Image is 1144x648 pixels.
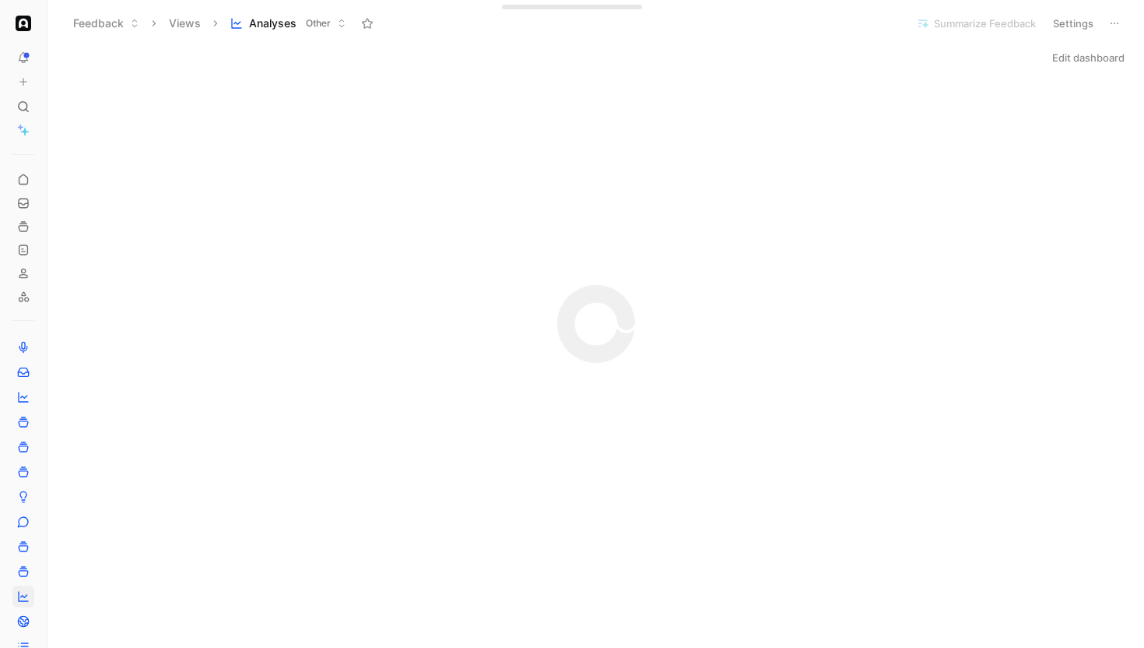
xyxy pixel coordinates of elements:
[16,16,31,31] img: Ada
[1045,47,1132,69] button: Edit dashboard
[162,12,208,35] button: Views
[12,12,34,34] button: Ada
[66,12,146,35] button: Feedback
[306,16,331,31] span: Other
[249,16,297,31] span: Analyses
[223,12,353,35] button: AnalysesOther
[910,12,1043,34] button: Summarize Feedback
[1046,12,1100,34] button: Settings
